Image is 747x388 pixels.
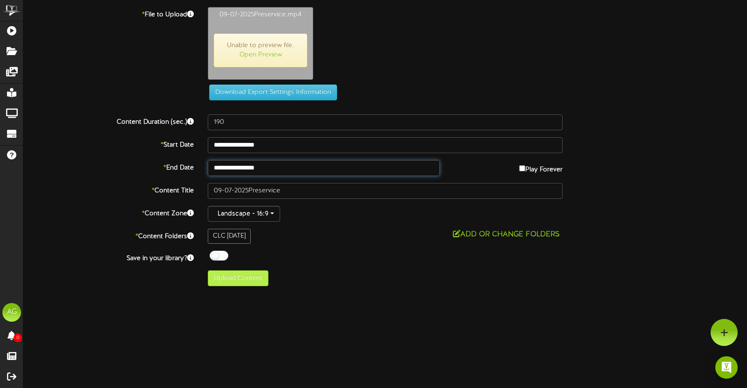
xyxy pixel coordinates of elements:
[715,356,738,379] div: Open Intercom Messenger
[204,89,337,96] a: Download Export Settings Information
[2,303,21,322] div: AG
[16,183,201,196] label: Content Title
[240,51,282,58] a: Open Preview
[208,229,251,244] div: CLC [DATE]
[450,229,563,240] button: Add or Change Folders
[208,270,268,286] button: Upload Content
[16,160,201,173] label: End Date
[519,165,525,171] input: Play Forever
[16,251,201,263] label: Save in your library?
[16,206,201,219] label: Content Zone
[214,34,307,67] span: Unable to preview file.
[208,183,563,199] input: Title of this Content
[14,333,22,342] span: 0
[16,7,201,20] label: File to Upload
[209,85,337,100] button: Download Export Settings Information
[16,114,201,127] label: Content Duration (sec.)
[208,206,280,222] button: Landscape - 16:9
[16,137,201,150] label: Start Date
[519,160,563,175] label: Play Forever
[16,229,201,241] label: Content Folders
